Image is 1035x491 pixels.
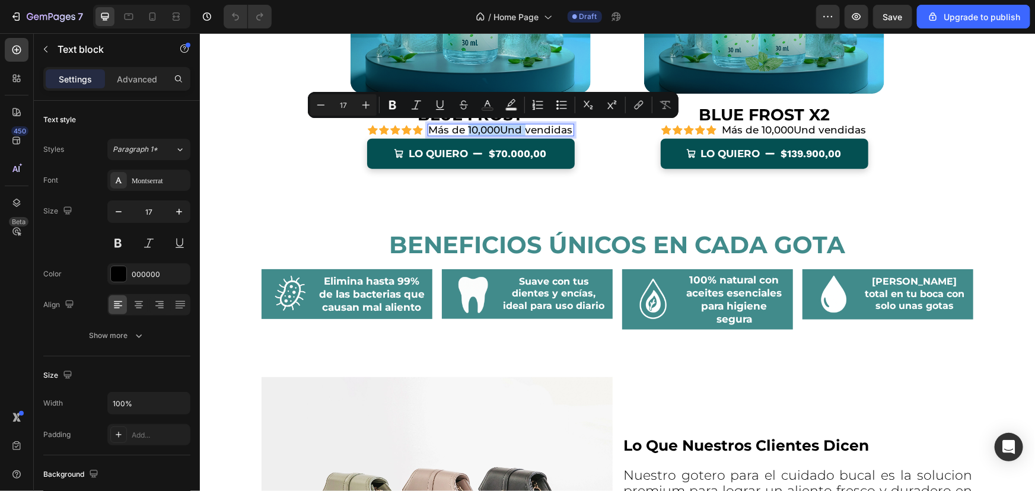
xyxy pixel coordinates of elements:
button: Lo quiero [461,106,668,136]
img: gempages_581064385275888553-43904218-d3f1-4acd-8111-b133862e1552.webp [253,239,291,283]
h2: Beneficios únicos en cada gota [62,196,773,227]
div: Open Intercom Messenger [995,433,1023,461]
div: Width [43,398,63,409]
h2: [PERSON_NAME] total en tu boca con solo unas gotas [662,241,768,280]
p: Settings [59,73,92,85]
div: Text style [43,114,76,125]
div: $70.000,00 [288,110,348,131]
button: Lo quiero [167,106,375,136]
p: lo que nuestros clientes dicen [423,403,772,421]
div: Color [43,269,62,279]
img: gempages_581064385275888553-e1b97458-ca96-4814-8ac3-1e2757607406.png [72,239,107,283]
p: Advanced [117,73,157,85]
a: BLUE FROST X2 [444,72,684,91]
div: Upgrade to publish [927,11,1020,23]
div: Lo quiero [209,111,268,130]
span: / [489,11,492,23]
div: Size [43,203,75,219]
div: 000000 [132,269,187,280]
div: Rich Text Editor. Editing area: main [228,91,374,103]
div: Size [43,368,75,384]
p: Más de 10,000Und vendidas [229,92,373,102]
button: Show more [43,325,190,346]
button: 7 [5,5,88,28]
p: Text block [58,42,158,56]
div: Lo quiero [501,111,561,130]
div: Editor contextual toolbar [308,92,679,118]
iframe: Design area [200,33,1035,491]
button: Upgrade to publish [917,5,1030,28]
div: Background [43,467,101,483]
span: Paragraph 1* [113,144,158,155]
span: Home Page [494,11,539,23]
h2: Elimina hasta 99% de las bacterias que causan mal aliento [117,240,227,282]
h2: Suave con tus dientes y encías, ideal para uso diario [301,241,407,280]
span: Save [883,12,903,22]
p: 7 [78,9,83,24]
div: $139.900,00 [580,110,643,131]
div: Padding [43,429,71,440]
div: Font [43,175,58,186]
div: Beta [9,217,28,227]
button: Paragraph 1* [107,139,190,160]
span: Draft [579,11,597,22]
p: Más de 10,000Und vendidas [523,92,667,102]
div: 450 [11,126,28,136]
div: Montserrat [132,176,187,186]
div: Undo/Redo [224,5,272,28]
div: Show more [90,330,145,342]
input: Auto [108,393,190,414]
img: gempages_581064385275888553-b28a3bf1-e17d-4dfc-9c52-17715044188d.webp [614,239,651,283]
h2: 100% natural con aceites esenciales para higiene segura [482,239,587,294]
div: Align [43,297,77,313]
img: gempages_581064385275888553-e7a8ed38-0cb4-49c8-9751-56de21b7ff30.webp [433,244,472,288]
div: Styles [43,144,64,155]
div: Add... [132,430,187,441]
button: Save [873,5,912,28]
